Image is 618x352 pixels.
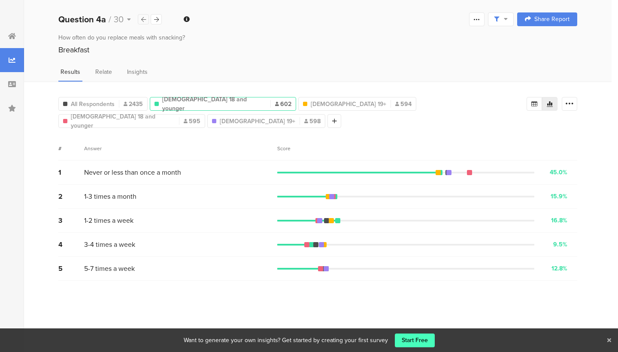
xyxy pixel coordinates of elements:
[127,67,148,76] span: Insights
[71,112,175,130] span: [DEMOGRAPHIC_DATA] 18 and younger
[84,145,102,152] div: Answer
[58,33,577,42] div: How often do you replace meals with snacking?
[551,264,567,273] div: 12.8%
[184,336,280,345] div: Want to generate your own insights?
[84,215,133,225] span: 1-2 times a week
[58,264,84,273] div: 5
[220,117,295,126] span: [DEMOGRAPHIC_DATA] 19+
[58,240,84,249] div: 4
[395,334,435,347] a: Start Free
[95,67,112,76] span: Relate
[84,191,136,201] span: 1-3 times a month
[58,167,84,177] div: 1
[282,336,388,345] div: Get started by creating your first survey
[275,100,291,109] span: 602
[109,13,111,26] span: /
[71,100,115,109] span: All Respondents
[58,13,106,26] b: Question 4a
[58,44,577,55] div: Breakfast
[84,167,181,177] span: Never or less than once a month
[304,117,321,126] span: 598
[395,100,412,109] span: 594
[184,117,200,126] span: 595
[84,264,135,273] span: 5-7 times a week
[550,168,567,177] div: 45.0%
[311,100,386,109] span: [DEMOGRAPHIC_DATA] 19+
[114,13,124,26] span: 30
[553,240,567,249] div: 9.5%
[534,16,570,22] span: Share Report
[58,145,84,152] div: #
[551,192,567,201] div: 15.9%
[58,215,84,225] div: 3
[61,67,80,76] span: Results
[162,95,266,113] span: [DEMOGRAPHIC_DATA] 18 and younger
[58,191,84,201] div: 2
[84,240,135,249] span: 3-4 times a week
[551,216,567,225] div: 16.8%
[277,145,295,152] div: Score
[124,100,143,109] span: 2435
